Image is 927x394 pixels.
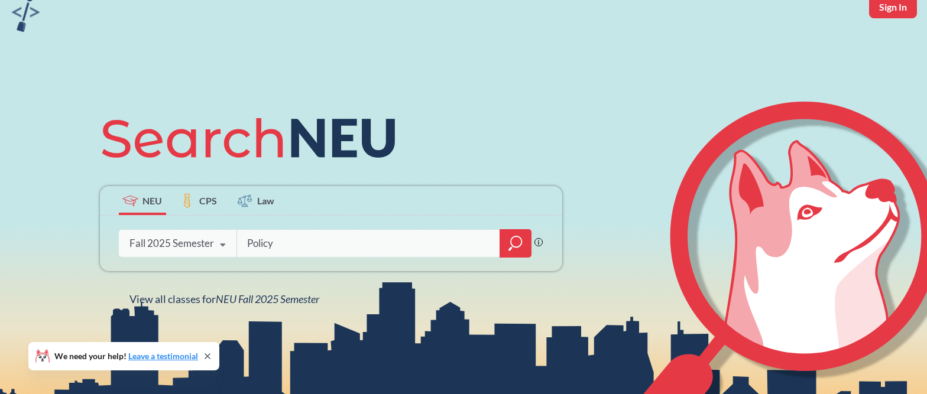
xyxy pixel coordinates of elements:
[216,292,319,305] span: NEU Fall 2025 Semester
[54,352,198,360] span: We need your help!
[500,229,531,258] div: magnifying glass
[257,194,274,207] span: Law
[128,351,198,361] a: Leave a testimonial
[129,292,319,305] span: View all classes for
[508,235,523,252] svg: magnifying glass
[142,194,162,207] span: NEU
[246,231,492,256] input: Class, professor, course number, "phrase"
[199,194,217,207] span: CPS
[129,237,214,250] div: Fall 2025 Semester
